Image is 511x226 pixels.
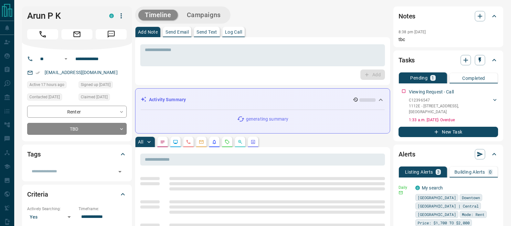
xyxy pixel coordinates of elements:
div: Tags [27,146,127,162]
div: condos.ca [109,14,114,18]
p: Send Text [197,30,217,34]
p: Log Call [225,30,242,34]
p: generating summary [246,116,288,123]
svg: Listing Alerts [212,139,217,145]
span: Contacted [DATE] [29,94,60,100]
p: 8:38 pm [DATE] [399,30,426,34]
div: Tasks [399,52,498,68]
svg: Lead Browsing Activity [173,139,178,145]
div: Tue Sep 16 2025 [27,81,75,90]
button: Open [62,55,70,63]
p: Add Note [138,30,158,34]
svg: Opportunities [238,139,243,145]
span: Price: $1,700 TO $2,000 [418,220,470,226]
p: Listing Alerts [405,170,433,174]
button: Open [115,167,124,176]
p: 0 [489,170,492,174]
h2: Tags [27,149,40,159]
h2: Tasks [399,55,415,65]
svg: Email Verified [36,70,40,75]
svg: Email [399,190,403,195]
p: All [138,140,143,144]
span: Email [61,29,92,39]
p: Pending [410,76,428,80]
p: tbc [399,36,498,43]
svg: Agent Actions [250,139,256,145]
div: Notes [399,8,498,24]
p: Daily [399,185,411,190]
p: 1112E - [STREET_ADDRESS] , [GEOGRAPHIC_DATA] [409,103,492,115]
span: Call [27,29,58,39]
p: 1 [431,76,434,80]
span: [GEOGRAPHIC_DATA] | Central [418,203,479,209]
a: [EMAIL_ADDRESS][DOMAIN_NAME] [45,70,118,75]
span: Mode: Rent [462,211,484,218]
button: Campaigns [180,10,227,20]
p: Actively Searching: [27,206,75,212]
div: TBD [27,123,127,135]
p: Building Alerts [454,170,485,174]
svg: Calls [186,139,191,145]
span: [GEOGRAPHIC_DATA] [418,194,456,201]
p: Completed [462,76,485,81]
div: Activity Summary [141,94,385,106]
p: Activity Summary [149,96,186,103]
div: Alerts [399,146,498,162]
div: Sun Mar 09 2025 [79,93,127,102]
span: Message [96,29,127,39]
h2: Criteria [27,189,48,199]
h1: Arun P K [27,11,100,21]
p: Send Email [165,30,189,34]
span: [GEOGRAPHIC_DATA] [418,211,456,218]
div: Mon Feb 03 2025 [79,81,127,90]
span: Downtown [462,194,480,201]
div: Yes [27,212,75,222]
svg: Requests [225,139,230,145]
svg: Notes [160,139,165,145]
a: My search [422,185,443,190]
h2: Alerts [399,149,415,159]
button: Timeline [138,10,178,20]
p: C12396547 [409,97,492,103]
p: 1:33 a.m. [DATE] - Overdue [409,117,498,123]
button: New Task [399,127,498,137]
svg: Emails [199,139,204,145]
p: Timeframe: [79,206,127,212]
div: Sun Mar 09 2025 [27,93,75,102]
h2: Notes [399,11,415,21]
p: 3 [437,170,440,174]
div: condos.ca [415,186,420,190]
div: Renter [27,106,127,118]
span: Claimed [DATE] [81,94,108,100]
span: Signed up [DATE] [81,81,111,88]
div: Criteria [27,187,127,202]
div: C123965471112E - [STREET_ADDRESS],[GEOGRAPHIC_DATA] [409,96,498,116]
span: Active 17 hours ago [29,81,64,88]
p: Viewing Request - Call [409,89,454,95]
